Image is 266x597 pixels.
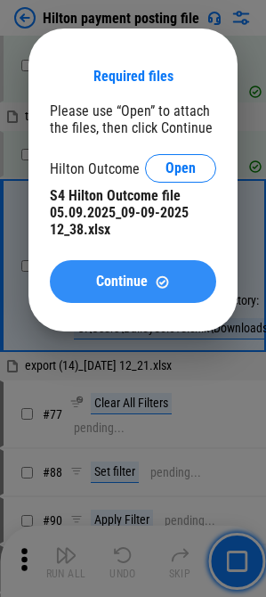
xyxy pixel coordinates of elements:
[96,274,148,289] span: Continue
[165,161,196,176] span: Open
[50,160,140,177] div: Hilton Outcome
[145,154,216,183] button: Open
[50,260,216,303] button: ContinueContinue
[50,187,216,238] div: S4 Hilton Outcome file 05.09.2025_09-09-2025 12_38.xlsx
[50,102,216,136] div: Please use “Open” to attach the files, then click Continue
[93,68,173,85] div: Required files
[155,274,170,290] img: Continue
